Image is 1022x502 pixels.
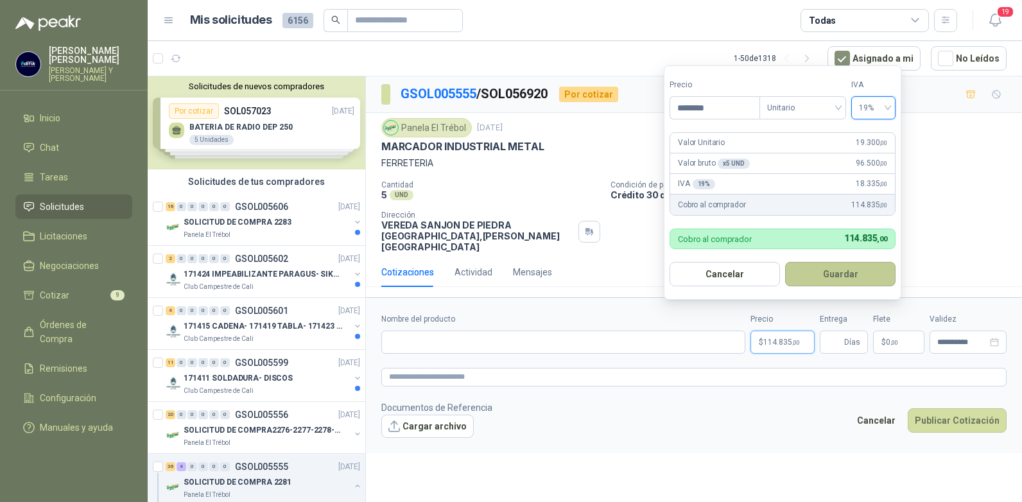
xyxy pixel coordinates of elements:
span: ,00 [890,339,898,346]
p: GSOL005602 [235,254,288,263]
span: 114.835 [851,199,887,211]
div: Todas [809,13,836,28]
div: Actividad [455,265,492,279]
span: 0 [886,338,898,346]
div: 0 [209,306,219,315]
span: ,00 [879,160,887,167]
a: Licitaciones [15,224,132,248]
span: 6156 [282,13,313,28]
div: 0 [187,254,197,263]
div: 36 [166,462,175,471]
div: Solicitudes de tus compradores [148,169,365,194]
span: 19% [859,98,888,117]
a: GSOL005555 [401,86,476,101]
div: 2 [166,254,175,263]
div: 0 [177,202,186,211]
p: [DATE] [338,201,360,213]
button: No Leídos [931,46,1007,71]
p: $ 0,00 [873,331,924,354]
a: 36 4 0 0 0 0 GSOL005555[DATE] Company LogoSOLICITUD DE COMPRA 2281Panela El Trébol [166,459,363,500]
p: Cobro al comprador [678,235,752,243]
p: [DATE] [338,409,360,421]
div: UND [390,190,413,200]
img: Company Logo [166,272,181,287]
span: Inicio [40,111,60,125]
a: Remisiones [15,356,132,381]
p: [DATE] [338,253,360,265]
div: 0 [209,202,219,211]
div: 0 [209,358,219,367]
a: Negociaciones [15,254,132,278]
a: 20 0 0 0 0 0 GSOL005556[DATE] Company LogoSOLICITUD DE COMPRA2276-2277-2278-2284-2285-Panela El T... [166,407,363,448]
div: 0 [187,358,197,367]
button: Guardar [785,262,896,286]
label: Nombre del producto [381,313,745,325]
img: Company Logo [384,121,398,135]
div: 0 [198,202,208,211]
p: GSOL005606 [235,202,288,211]
div: 0 [198,410,208,419]
div: 0 [220,254,230,263]
p: Panela El Trébol [184,230,230,240]
div: 0 [198,462,208,471]
div: Mensajes [513,265,552,279]
span: ,00 [879,202,887,209]
p: [PERSON_NAME] Y [PERSON_NAME] [49,67,132,82]
div: 0 [220,202,230,211]
img: Company Logo [166,480,181,495]
a: 11 0 0 0 0 0 GSOL005599[DATE] Company Logo171411 SOLDADURA- DISCOSClub Campestre de Cali [166,355,363,396]
a: 16 0 0 0 0 0 GSOL005606[DATE] Company LogoSOLICITUD DE COMPRA 2283Panela El Trébol [166,199,363,240]
a: Chat [15,135,132,160]
div: 0 [198,306,208,315]
span: $ [881,338,886,346]
button: Solicitudes de nuevos compradores [153,82,360,91]
p: [DATE] [338,461,360,473]
div: 11 [166,358,175,367]
button: Cargar archivo [381,415,474,438]
span: 19.300 [856,137,887,149]
p: [PERSON_NAME] [PERSON_NAME] [49,46,132,64]
span: 18.335 [856,178,887,190]
a: Órdenes de Compra [15,313,132,351]
div: Cotizaciones [381,265,434,279]
span: 114.835 [763,338,800,346]
p: Valor Unitario [678,137,725,149]
div: 0 [220,306,230,315]
div: 0 [187,306,197,315]
p: GSOL005599 [235,358,288,367]
span: Unitario [767,98,838,117]
div: x 5 UND [718,159,749,169]
p: Condición de pago [611,180,1017,189]
span: Cotizar [40,288,69,302]
a: Configuración [15,386,132,410]
p: Cantidad [381,180,600,189]
div: 0 [177,254,186,263]
button: Cancelar [850,408,903,433]
span: 114.835 [844,233,887,243]
p: Club Campestre de Cali [184,334,254,344]
span: ,00 [877,235,887,243]
label: Flete [873,313,924,325]
div: 16 [166,202,175,211]
div: 0 [198,358,208,367]
p: IVA [678,178,715,190]
img: Company Logo [166,324,181,339]
p: GSOL005556 [235,410,288,419]
a: Manuales y ayuda [15,415,132,440]
p: [DATE] [477,122,503,134]
span: Remisiones [40,361,87,376]
div: 0 [198,254,208,263]
div: 4 [166,306,175,315]
button: Asignado a mi [827,46,921,71]
p: Cobro al comprador [678,199,745,211]
div: 0 [187,410,197,419]
p: Club Campestre de Cali [184,282,254,292]
p: Dirección [381,211,573,220]
p: Club Campestre de Cali [184,386,254,396]
span: ,00 [879,139,887,146]
label: Validez [930,313,1007,325]
div: 0 [187,462,197,471]
p: MARCADOR INDUSTRIAL METAL [381,140,544,153]
div: 0 [177,306,186,315]
p: SOLICITUD DE COMPRA 2283 [184,216,291,229]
